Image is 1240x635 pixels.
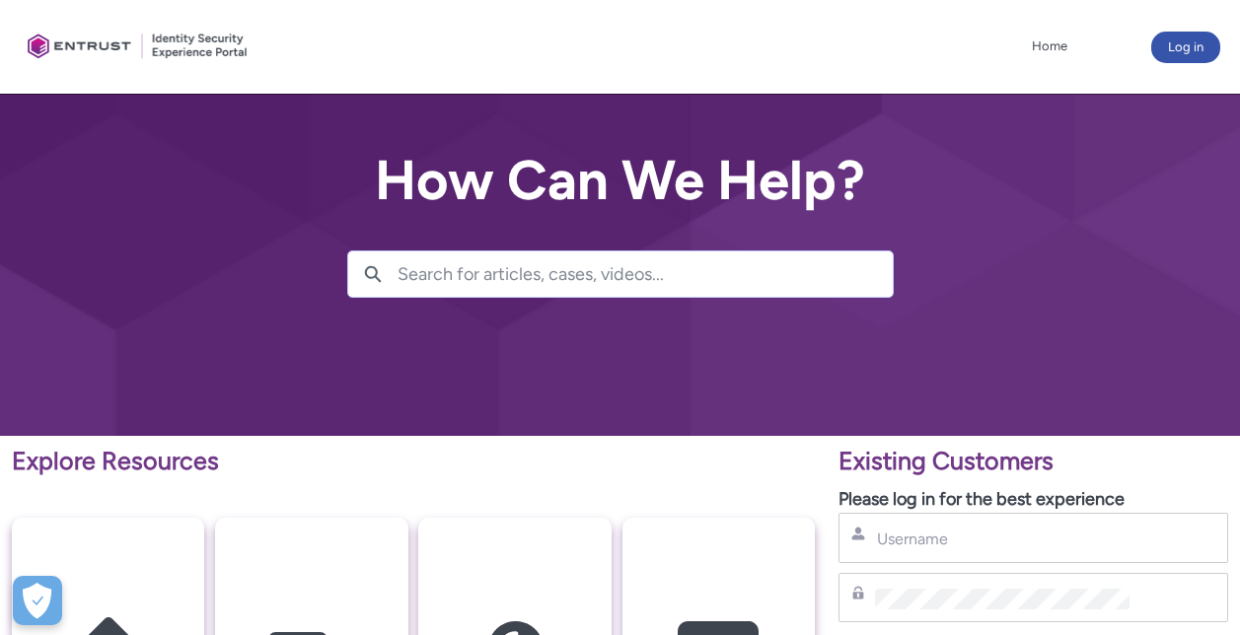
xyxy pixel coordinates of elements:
p: Existing Customers [839,443,1228,480]
h2: How Can We Help? [347,150,894,211]
p: Please log in for the best experience [839,486,1228,513]
a: Home [1027,32,1072,61]
div: Cookie Preferences [13,576,62,625]
input: Username [875,529,1130,549]
button: Open Preferences [13,576,62,625]
button: Log in [1151,32,1220,63]
input: Search for articles, cases, videos... [398,251,893,297]
p: Explore Resources [12,443,815,480]
button: Search [348,251,398,297]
